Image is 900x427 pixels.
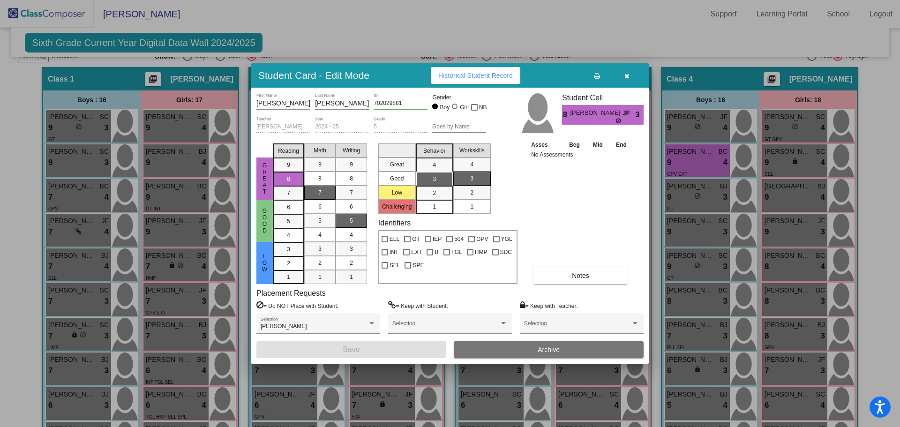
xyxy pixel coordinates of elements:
[256,301,338,310] label: = Do NOT Place with Student:
[318,259,322,267] span: 2
[388,301,448,310] label: = Keep with Student:
[350,231,353,239] span: 4
[586,140,609,150] th: Mid
[256,124,310,130] input: teacher
[350,174,353,183] span: 8
[636,109,644,120] span: 3
[390,247,398,258] span: INT
[412,260,424,271] span: SPE
[318,217,322,225] span: 5
[520,301,578,310] label: = Keep with Teacher:
[476,233,488,245] span: GPV
[343,345,360,353] span: Save
[470,188,473,197] span: 2
[287,245,290,254] span: 3
[318,231,322,239] span: 4
[287,161,290,169] span: 9
[529,140,562,150] th: Asses
[433,161,436,169] span: 4
[287,217,290,225] span: 5
[479,102,487,113] span: NB
[278,147,299,155] span: Reading
[470,160,473,169] span: 4
[500,247,512,258] span: SDC
[622,108,636,118] span: JF
[423,147,445,155] span: Behavior
[315,124,369,130] input: year
[343,146,360,155] span: Writing
[501,233,512,245] span: YGL
[435,247,438,258] span: B
[454,341,644,358] button: Archive
[374,124,427,130] input: grade
[432,124,486,130] input: goes by name
[374,100,427,107] input: Enter ID
[433,202,436,211] span: 1
[261,208,269,234] span: Good
[562,109,570,120] span: 8
[433,233,442,245] span: IEP
[390,260,400,271] span: SEL
[451,247,462,258] span: TGL
[470,202,473,211] span: 1
[318,174,322,183] span: 8
[350,273,353,281] span: 1
[412,233,420,245] span: GT
[287,231,290,240] span: 4
[440,103,450,112] div: Boy
[318,273,322,281] span: 1
[287,203,290,211] span: 6
[529,150,633,159] td: No Assessments
[256,341,446,358] button: Save
[261,253,269,273] span: Low
[318,202,322,211] span: 6
[459,103,469,112] div: Girl
[390,233,399,245] span: ELL
[350,217,353,225] span: 5
[287,259,290,268] span: 2
[318,160,322,169] span: 9
[459,146,485,155] span: Workskills
[562,93,644,102] h3: Student Cell
[431,67,520,84] button: Historical Student Record
[261,323,307,330] span: [PERSON_NAME]
[261,162,269,195] span: Great
[258,69,369,81] h3: Student Card - Edit Mode
[433,175,436,183] span: 3
[378,218,411,227] label: Identifiers
[350,245,353,253] span: 3
[256,289,326,298] label: Placement Requests
[287,189,290,197] span: 7
[562,140,587,150] th: Beg
[570,108,622,118] span: [PERSON_NAME]
[411,247,422,258] span: EXT
[438,72,513,79] span: Historical Student Record
[314,146,326,155] span: Math
[475,247,487,258] span: HMP
[287,273,290,281] span: 1
[318,245,322,253] span: 3
[572,272,589,279] span: Notes
[432,93,486,102] mat-label: Gender
[350,160,353,169] span: 9
[350,188,353,197] span: 7
[609,140,634,150] th: End
[287,175,290,183] span: 8
[538,346,560,353] span: Archive
[318,188,322,197] span: 7
[470,174,473,183] span: 3
[350,202,353,211] span: 6
[350,259,353,267] span: 2
[454,233,464,245] span: 504
[433,189,436,197] span: 2
[533,267,628,284] button: Notes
